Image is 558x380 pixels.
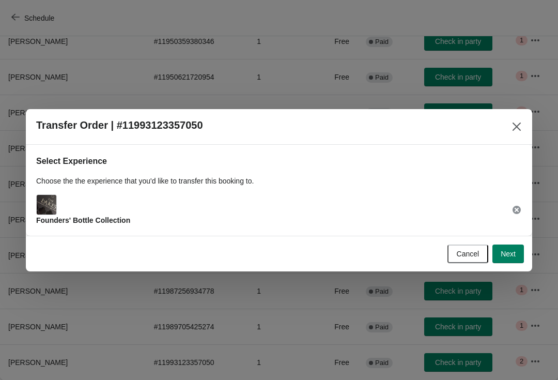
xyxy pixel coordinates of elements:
span: Founders' Bottle Collection [36,216,130,224]
span: Cancel [457,250,479,258]
button: Next [492,245,524,263]
span: Next [501,250,516,258]
p: Choose the the experience that you'd like to transfer this booking to. [36,176,522,186]
img: Main Experience Image [37,195,56,215]
h2: Transfer Order | #11993123357050 [36,119,203,131]
button: Close [507,117,526,136]
h2: Select Experience [36,155,522,168]
button: Cancel [447,245,489,263]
